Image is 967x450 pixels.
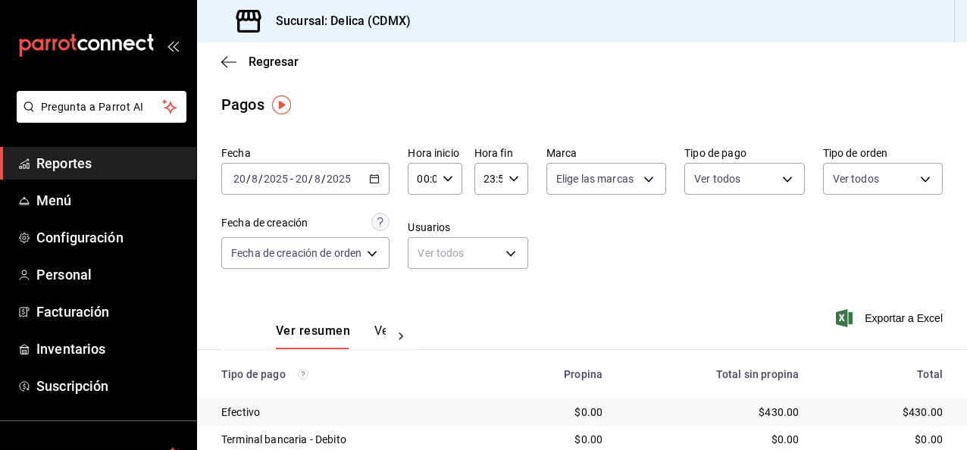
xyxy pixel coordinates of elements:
[308,173,313,185] span: /
[694,171,740,186] span: Ver todos
[627,368,799,380] div: Total sin propina
[264,12,411,30] h3: Sucursal: Delica (CDMX)
[36,227,184,248] span: Configuración
[36,376,184,396] span: Suscripción
[258,173,263,185] span: /
[36,302,184,322] span: Facturación
[11,110,186,126] a: Pregunta a Parrot AI
[221,215,308,231] div: Fecha de creación
[823,368,943,380] div: Total
[823,405,943,420] div: $430.00
[221,148,390,158] label: Fecha
[298,369,308,380] svg: Los pagos realizados con Pay y otras terminales son montos brutos.
[314,173,321,185] input: --
[233,173,246,185] input: --
[290,173,293,185] span: -
[408,148,462,158] label: Hora inicio
[41,99,163,115] span: Pregunta a Parrot AI
[627,432,799,447] div: $0.00
[272,95,291,114] img: Tooltip marker
[295,173,308,185] input: --
[36,264,184,285] span: Personal
[374,323,431,349] button: Ver pagos
[36,190,184,211] span: Menú
[263,173,289,185] input: ----
[167,39,179,52] button: open_drawer_menu
[17,91,186,123] button: Pregunta a Parrot AI
[627,405,799,420] div: $430.00
[221,368,487,380] div: Tipo de pago
[36,153,184,173] span: Reportes
[556,171,634,186] span: Elige las marcas
[512,405,602,420] div: $0.00
[839,309,943,327] button: Exportar a Excel
[249,55,299,69] span: Regresar
[251,173,258,185] input: --
[546,148,666,158] label: Marca
[512,432,602,447] div: $0.00
[474,148,528,158] label: Hora fin
[276,323,386,349] div: navigation tabs
[326,173,352,185] input: ----
[36,339,184,359] span: Inventarios
[408,237,527,269] div: Ver todos
[321,173,326,185] span: /
[221,93,264,116] div: Pagos
[512,368,602,380] div: Propina
[833,171,879,186] span: Ver todos
[221,405,487,420] div: Efectivo
[246,173,251,185] span: /
[231,245,361,261] span: Fecha de creación de orden
[221,432,487,447] div: Terminal bancaria - Debito
[823,148,943,158] label: Tipo de orden
[276,323,350,349] button: Ver resumen
[684,148,804,158] label: Tipo de pago
[221,55,299,69] button: Regresar
[408,222,527,233] label: Usuarios
[823,432,943,447] div: $0.00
